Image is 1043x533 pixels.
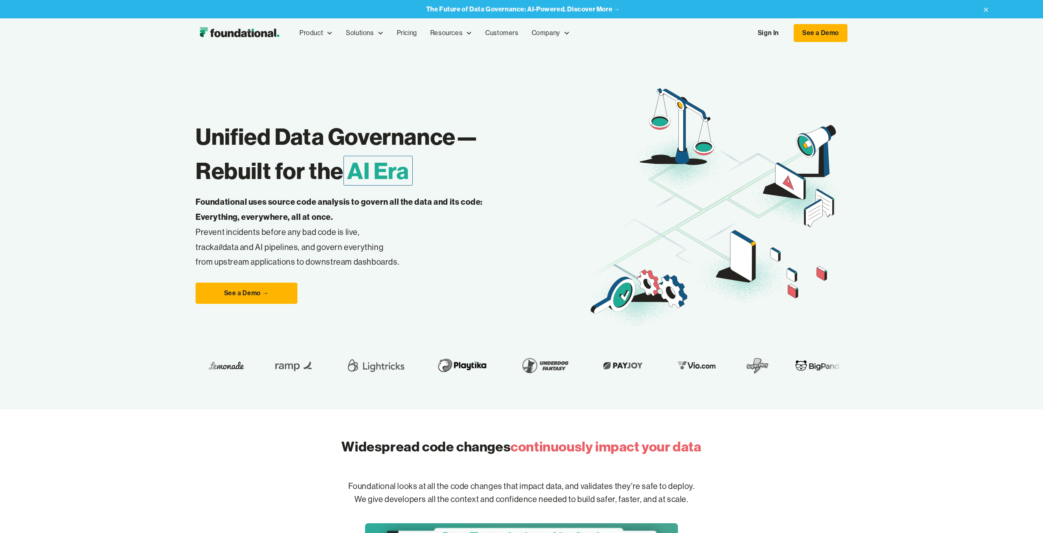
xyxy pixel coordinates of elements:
span: AI Era [343,156,413,186]
img: Underdog Fantasy [514,354,569,377]
em: all [214,242,222,252]
img: Payjoy [595,359,643,372]
a: See a Demo → [196,283,297,304]
a: The Future of Data Governance: AI-Powered. Discover More → [426,5,621,13]
h1: Unified Data Governance— Rebuilt for the [196,119,587,188]
a: Customers [479,20,525,46]
span: continuously impact your data [510,438,701,455]
div: Solutions [339,20,390,46]
p: Foundational looks at all the code changes that impact data, and validates they're safe to deploy... [261,467,782,519]
div: Company [525,20,577,46]
img: Lemonade [205,359,240,372]
img: Foundational Logo [196,25,283,41]
div: Resources [424,20,479,46]
h2: Widespread code changes [341,437,701,456]
img: BigPanda [792,359,840,372]
iframe: Chat Widget [1002,494,1043,533]
img: Playtika [429,354,488,377]
div: Product [293,20,339,46]
p: Prevent incidents before any bad code is live, track data and AI pipelines, and govern everything... [196,195,508,270]
div: Company [532,28,560,38]
img: SuperPlay [743,354,766,377]
div: Product [299,28,323,38]
img: Lightricks [341,354,403,377]
img: Ramp [266,354,315,377]
div: Solutions [346,28,374,38]
a: home [196,25,283,41]
div: Resources [430,28,462,38]
a: Pricing [390,20,424,46]
a: Sign In [750,24,787,42]
strong: Foundational uses source code analysis to govern all the data and its code: Everything, everywher... [196,197,483,222]
a: See a Demo [794,24,847,42]
img: Vio.com [669,359,717,372]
